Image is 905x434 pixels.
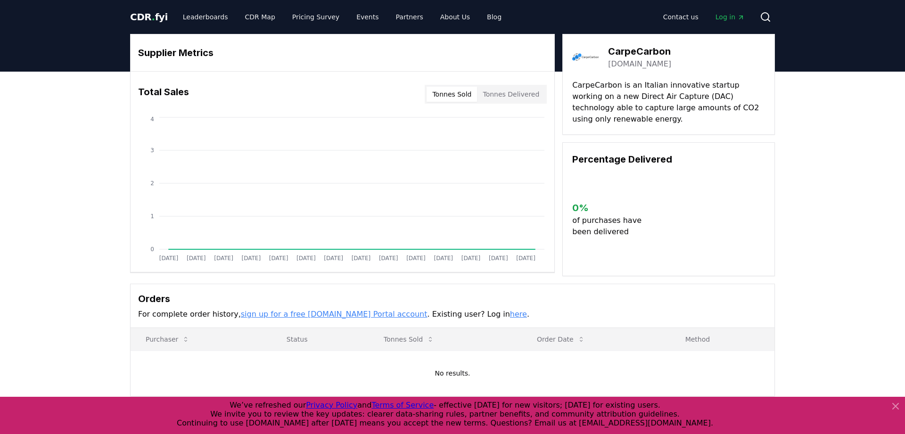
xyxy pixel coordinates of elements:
img: CarpeCarbon-logo [572,44,599,70]
tspan: [DATE] [352,255,371,262]
a: Pricing Survey [285,8,347,25]
tspan: 1 [150,213,154,220]
button: Tonnes Sold [427,87,477,102]
a: [DOMAIN_NAME] [608,58,671,70]
tspan: [DATE] [324,255,343,262]
h3: Percentage Delivered [572,152,765,166]
a: Contact us [656,8,706,25]
a: About Us [433,8,477,25]
nav: Main [175,8,509,25]
button: Tonnes Delivered [477,87,545,102]
button: Order Date [529,330,592,349]
a: Partners [388,8,431,25]
a: Log in [708,8,752,25]
a: Events [349,8,386,25]
p: For complete order history, . Existing user? Log in . [138,309,767,320]
p: Method [678,335,767,344]
nav: Main [656,8,752,25]
a: CDR.fyi [130,10,168,24]
tspan: [DATE] [461,255,481,262]
tspan: 2 [150,180,154,187]
tspan: [DATE] [434,255,453,262]
tspan: [DATE] [489,255,508,262]
button: Purchaser [138,330,197,349]
a: sign up for a free [DOMAIN_NAME] Portal account [241,310,428,319]
tspan: [DATE] [406,255,426,262]
a: CDR Map [238,8,283,25]
tspan: [DATE] [242,255,261,262]
tspan: 4 [150,116,154,123]
a: here [510,310,527,319]
tspan: 3 [150,147,154,154]
tspan: [DATE] [159,255,179,262]
p: CarpeCarbon is an Italian innovative startup working on a new Direct Air Capture (DAC) technology... [572,80,765,125]
span: . [152,11,155,23]
a: Leaderboards [175,8,236,25]
button: Tonnes Sold [376,330,442,349]
td: No results. [131,351,774,396]
h3: Supplier Metrics [138,46,547,60]
h3: CarpeCarbon [608,44,671,58]
tspan: [DATE] [379,255,398,262]
tspan: 0 [150,246,154,253]
tspan: [DATE] [187,255,206,262]
tspan: [DATE] [296,255,316,262]
span: Log in [716,12,745,22]
h3: Orders [138,292,767,306]
p: of purchases have been delivered [572,215,649,237]
tspan: [DATE] [516,255,535,262]
h3: Total Sales [138,85,189,104]
span: CDR fyi [130,11,168,23]
h3: 0 % [572,201,649,215]
tspan: [DATE] [269,255,288,262]
tspan: [DATE] [214,255,233,262]
a: Blog [479,8,509,25]
p: Status [279,335,361,344]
